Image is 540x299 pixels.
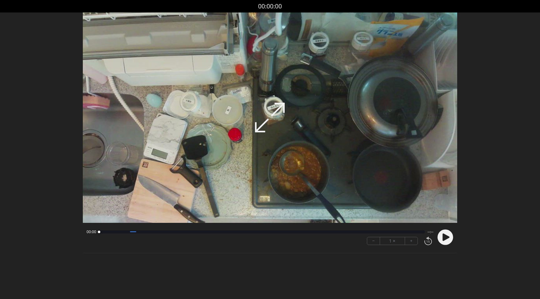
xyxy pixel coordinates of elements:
[405,237,417,245] button: +
[367,237,380,245] button: −
[258,2,282,11] a: 00:00:00
[427,229,433,234] span: --:--
[380,237,405,245] div: 1 ×
[87,229,96,234] span: 00:00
